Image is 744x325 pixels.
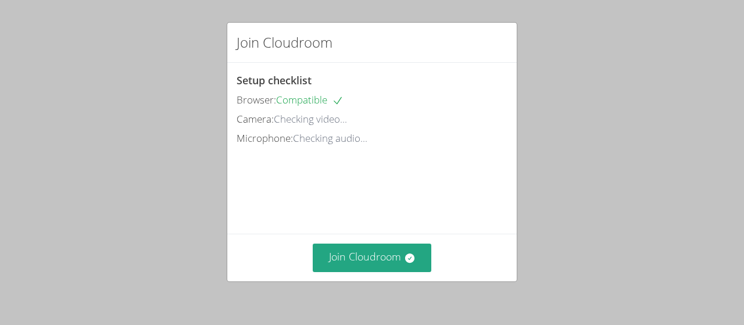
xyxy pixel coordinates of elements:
h2: Join Cloudroom [237,32,332,53]
span: Browser: [237,93,276,106]
span: Microphone: [237,131,293,145]
span: Compatible [276,93,344,106]
button: Join Cloudroom [313,244,432,272]
span: Checking video... [274,112,347,126]
span: Checking audio... [293,131,367,145]
span: Camera: [237,112,274,126]
span: Setup checklist [237,73,312,87]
